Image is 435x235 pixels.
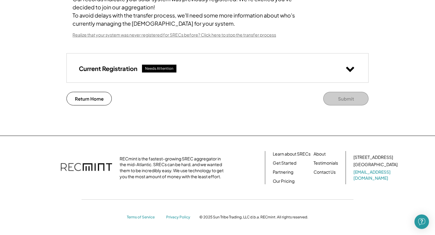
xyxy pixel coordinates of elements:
a: Get Started [273,160,296,166]
div: Realize that your system was never registered for SRECs before? Click here to stop the transfer p... [72,32,276,38]
div: Open Intercom Messenger [414,214,429,229]
a: Contact Us [314,169,336,175]
div: [GEOGRAPHIC_DATA] [353,162,398,168]
a: [EMAIL_ADDRESS][DOMAIN_NAME] [353,169,399,181]
a: Privacy Policy [166,215,193,220]
div: Needs Attention [145,66,173,71]
button: Submit [323,92,369,105]
img: recmint-logotype%403x.png [61,157,112,178]
h3: Current Registration [79,65,137,72]
div: RECmint is the fastest-growing SREC aggregator in the mid-Atlantic. SRECs can be hard, and we wan... [120,156,227,179]
a: Partnering [273,169,293,175]
div: [STREET_ADDRESS] [353,154,393,160]
a: Testimonials [314,160,338,166]
a: Terms of Service [127,215,160,220]
div: © 2025 Sun Tribe Trading, LLC d.b.a. RECmint. All rights reserved. [199,215,308,220]
button: Return Home [66,92,112,105]
a: Learn about SRECs [273,151,311,157]
a: Our Pricing [273,178,295,184]
a: About [314,151,326,157]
